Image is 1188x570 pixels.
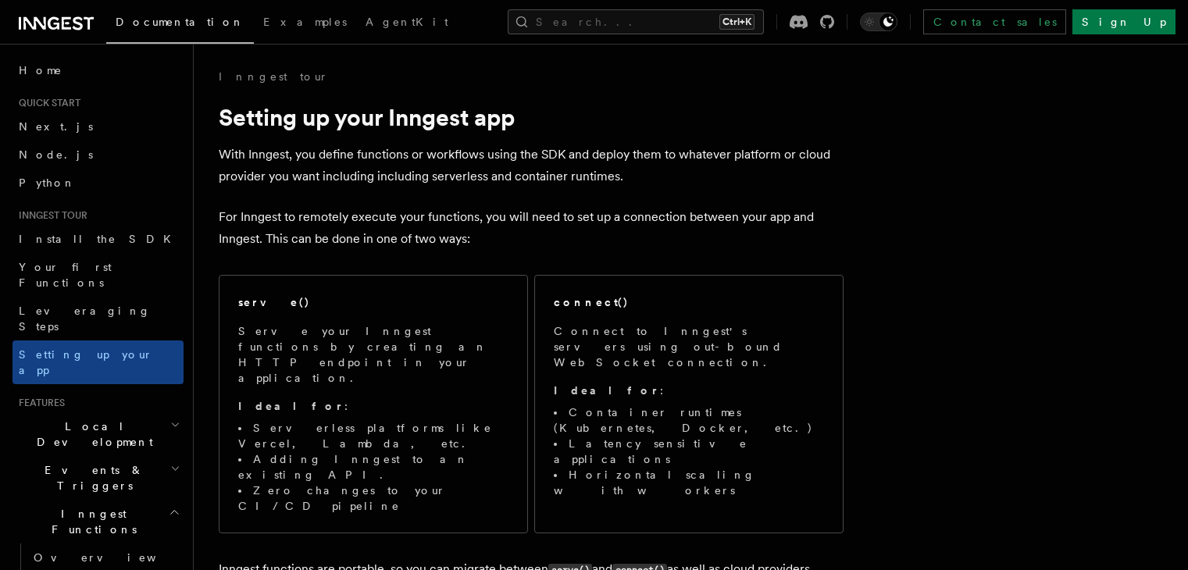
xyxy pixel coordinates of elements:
[238,294,310,310] h2: serve()
[19,176,76,189] span: Python
[12,112,184,141] a: Next.js
[238,483,508,514] li: Zero changes to your CI/CD pipeline
[12,500,184,543] button: Inngest Functions
[12,56,184,84] a: Home
[19,348,153,376] span: Setting up your app
[534,275,844,533] a: connect()Connect to Inngest's servers using out-bound WebSocket connection.Ideal for:Container ru...
[1072,9,1176,34] a: Sign Up
[238,323,508,386] p: Serve your Inngest functions by creating an HTTP endpoint in your application.
[12,397,65,409] span: Features
[19,233,180,245] span: Install the SDK
[238,398,508,414] p: :
[554,383,824,398] p: :
[219,69,328,84] a: Inngest tour
[12,169,184,197] a: Python
[19,305,151,333] span: Leveraging Steps
[356,5,458,42] a: AgentKit
[238,420,508,451] li: Serverless platforms like Vercel, Lambda, etc.
[219,206,844,250] p: For Inngest to remotely execute your functions, you will need to set up a connection between your...
[554,384,660,397] strong: Ideal for
[12,412,184,456] button: Local Development
[554,294,629,310] h2: connect()
[554,404,824,436] li: Container runtimes (Kubernetes, Docker, etc.)
[508,9,764,34] button: Search...Ctrl+K
[263,16,347,28] span: Examples
[238,451,508,483] li: Adding Inngest to an existing API.
[366,16,448,28] span: AgentKit
[554,436,824,467] li: Latency sensitive applications
[12,340,184,384] a: Setting up your app
[19,120,93,133] span: Next.js
[554,467,824,498] li: Horizontal scaling with workers
[254,5,356,42] a: Examples
[12,225,184,253] a: Install the SDK
[923,9,1066,34] a: Contact sales
[219,103,844,131] h1: Setting up your Inngest app
[238,400,344,412] strong: Ideal for
[12,462,170,493] span: Events & Triggers
[106,5,254,44] a: Documentation
[12,456,184,500] button: Events & Triggers
[219,144,844,187] p: With Inngest, you define functions or workflows using the SDK and deploy them to whatever platfor...
[12,506,169,537] span: Inngest Functions
[12,209,87,222] span: Inngest tour
[860,12,897,31] button: Toggle dark mode
[116,16,244,28] span: Documentation
[554,323,824,370] p: Connect to Inngest's servers using out-bound WebSocket connection.
[219,275,528,533] a: serve()Serve your Inngest functions by creating an HTTP endpoint in your application.Ideal for:Se...
[19,148,93,161] span: Node.js
[19,62,62,78] span: Home
[12,141,184,169] a: Node.js
[12,419,170,450] span: Local Development
[12,297,184,340] a: Leveraging Steps
[12,253,184,297] a: Your first Functions
[19,261,112,289] span: Your first Functions
[34,551,194,564] span: Overview
[12,97,80,109] span: Quick start
[719,14,755,30] kbd: Ctrl+K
